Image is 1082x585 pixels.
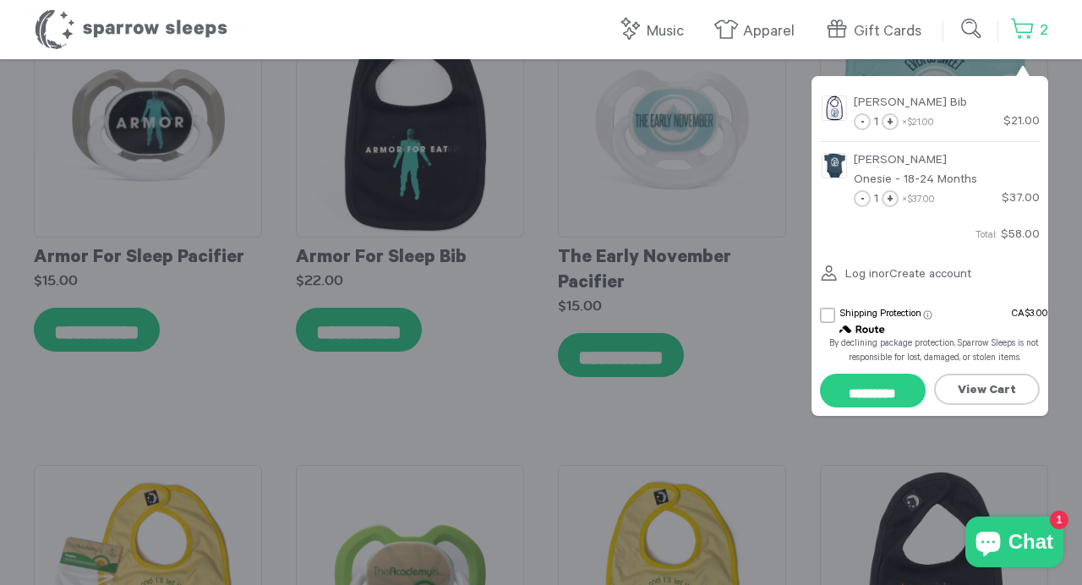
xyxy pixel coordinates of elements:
[617,14,692,50] a: Music
[820,298,1048,375] div: route shipping protection selector element
[889,269,971,282] a: Create account
[854,190,871,207] a: -
[854,155,977,187] span: [PERSON_NAME] Onesie - 18-24 Months
[907,118,934,129] span: $21.00
[902,118,934,129] span: ×
[820,256,878,295] a: Log in
[854,150,1040,190] a: [PERSON_NAME] Onesie - 18-24 Months
[34,8,228,51] h1: Sparrow Sleeps
[1003,113,1040,132] div: $21.00
[1001,229,1040,243] span: $58.00
[713,14,803,50] a: Apparel
[854,113,871,130] a: -
[975,231,997,242] span: Total:
[1010,13,1048,49] a: 2
[882,190,899,207] a: +
[1002,190,1040,209] div: $37.00
[955,12,989,46] input: Submit
[882,113,899,130] a: +
[874,194,878,207] span: 1
[934,374,1040,405] a: View Cart
[960,517,1068,571] inbox-online-store-chat: Shopify online store chat
[820,254,1048,298] div: or
[923,310,932,320] span: Learn more
[820,374,926,407] input: Checkout with Shipping Protection included for an additional fee as listed above
[907,195,935,206] span: $37.00
[854,93,1040,113] a: [PERSON_NAME] Bib
[824,14,930,50] a: Gift Cards
[874,117,878,130] span: 1
[840,309,921,320] span: Shipping Protection
[854,97,967,111] span: [PERSON_NAME] Bib
[1012,308,1048,323] div: CA$3.00
[902,195,935,206] span: ×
